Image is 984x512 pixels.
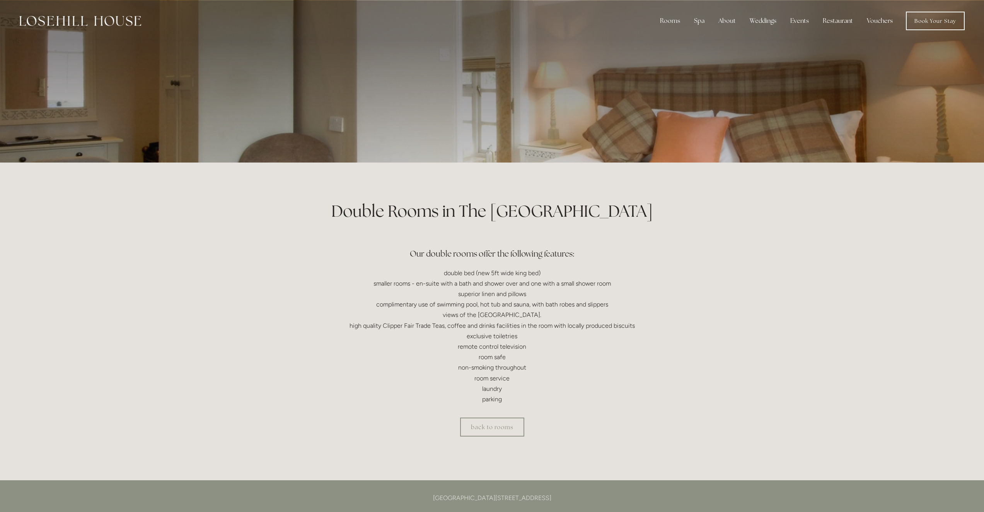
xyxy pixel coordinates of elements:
[712,13,742,29] div: About
[19,16,141,26] img: Losehill House
[307,200,677,223] h1: Double Rooms in The [GEOGRAPHIC_DATA]
[307,493,677,503] p: [GEOGRAPHIC_DATA][STREET_ADDRESS]
[817,13,859,29] div: Restaurant
[460,418,524,437] a: back to rooms
[307,268,677,405] p: double bed (new 5ft wide king bed) smaller rooms - en-suite with a bath and shower over and one w...
[744,13,783,29] div: Weddings
[861,13,899,29] a: Vouchers
[654,13,686,29] div: Rooms
[307,231,677,262] h3: Our double rooms offer the following features:
[906,12,965,30] a: Book Your Stay
[784,13,815,29] div: Events
[688,13,711,29] div: Spa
